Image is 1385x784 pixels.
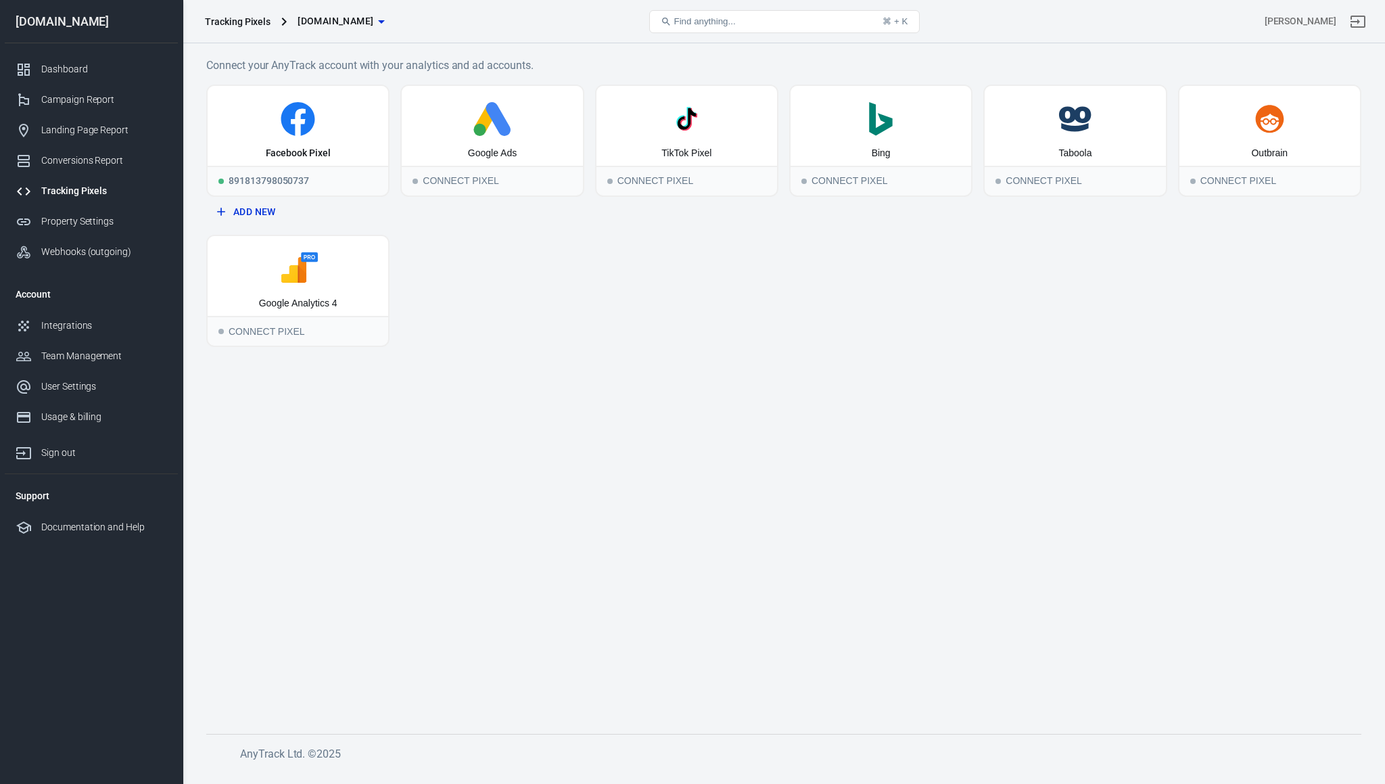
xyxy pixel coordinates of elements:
[5,85,178,115] a: Campaign Report
[41,319,167,333] div: Integrations
[649,10,920,33] button: Find anything...⌘ + K
[218,179,224,184] span: Running
[259,297,337,310] div: Google Analytics 4
[41,214,167,229] div: Property Settings
[266,147,331,160] div: Facebook Pixel
[413,179,418,184] span: Connect Pixel
[5,206,178,237] a: Property Settings
[1342,5,1374,38] a: Sign out
[41,154,167,168] div: Conversions Report
[41,62,167,76] div: Dashboard
[41,349,167,363] div: Team Management
[402,166,582,195] div: Connect Pixel
[205,15,271,28] div: Tracking Pixels
[208,316,388,346] div: Connect Pixel
[5,115,178,145] a: Landing Page Report
[5,145,178,176] a: Conversions Report
[41,379,167,394] div: User Settings
[872,147,891,160] div: Bing
[5,341,178,371] a: Team Management
[995,179,1001,184] span: Connect Pixel
[1190,179,1196,184] span: Connect Pixel
[1265,14,1336,28] div: Account id: BeY51yNs
[5,402,178,432] a: Usage & billing
[41,410,167,424] div: Usage & billing
[5,310,178,341] a: Integrations
[595,85,778,197] button: TikTok PixelConnect PixelConnect Pixel
[791,166,971,195] div: Connect Pixel
[985,166,1165,195] div: Connect Pixel
[41,520,167,534] div: Documentation and Help
[1251,147,1288,160] div: Outbrain
[983,85,1167,197] button: TaboolaConnect PixelConnect Pixel
[218,329,224,334] span: Connect Pixel
[607,179,613,184] span: Connect Pixel
[5,278,178,310] li: Account
[596,166,777,195] div: Connect Pixel
[41,184,167,198] div: Tracking Pixels
[298,13,373,30] span: mident.cz
[41,446,167,460] div: Sign out
[1178,85,1361,197] button: OutbrainConnect PixelConnect Pixel
[5,480,178,512] li: Support
[468,147,517,160] div: Google Ads
[212,200,384,225] button: Add New
[5,432,178,468] a: Sign out
[206,57,1361,74] h6: Connect your AnyTrack account with your analytics and ad accounts.
[41,93,167,107] div: Campaign Report
[240,745,1254,762] h6: AnyTrack Ltd. © 2025
[1058,147,1091,160] div: Taboola
[400,85,584,197] button: Google AdsConnect PixelConnect Pixel
[5,176,178,206] a: Tracking Pixels
[41,245,167,259] div: Webhooks (outgoing)
[208,166,388,195] div: 891813798050737
[5,237,178,267] a: Webhooks (outgoing)
[206,235,390,347] button: Google Analytics 4Connect PixelConnect Pixel
[801,179,807,184] span: Connect Pixel
[789,85,972,197] button: BingConnect PixelConnect Pixel
[292,9,390,34] button: [DOMAIN_NAME]
[883,16,908,26] div: ⌘ + K
[674,16,736,26] span: Find anything...
[661,147,711,160] div: TikTok Pixel
[1179,166,1360,195] div: Connect Pixel
[206,85,390,197] a: Facebook PixelRunning891813798050737
[5,16,178,28] div: [DOMAIN_NAME]
[5,54,178,85] a: Dashboard
[41,123,167,137] div: Landing Page Report
[5,371,178,402] a: User Settings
